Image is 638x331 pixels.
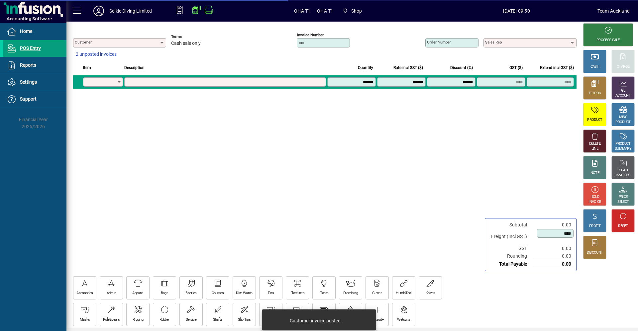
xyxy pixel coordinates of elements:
[3,74,66,91] a: Settings
[589,141,600,146] div: DELETE
[185,291,196,296] div: Booties
[320,291,329,296] div: Floats
[317,6,333,16] span: OHA T1
[212,291,224,296] div: Courses
[616,173,630,178] div: INVOICES
[534,221,574,229] td: 0.00
[161,291,168,296] div: Bags
[290,291,304,296] div: Floatlines
[619,195,628,200] div: PRICE
[171,35,211,39] span: Terms
[587,250,603,255] div: DISCOUNT
[488,252,534,260] td: Rounding
[109,6,152,16] div: Selkie Diving Limited
[268,291,274,296] div: Fins
[396,291,411,296] div: HuntinTool
[615,146,631,151] div: SUMMARY
[80,317,90,322] div: Masks
[132,291,143,296] div: Apparel
[393,64,423,71] span: Rate incl GST ($)
[488,245,534,252] td: GST
[351,6,362,16] span: Shop
[3,23,66,40] a: Home
[488,260,534,268] td: Total Payable
[294,6,310,16] span: OHA T1
[343,291,358,296] div: Freediving
[83,64,91,71] span: Item
[76,51,117,58] span: 2 unposted invoices
[3,91,66,108] a: Support
[171,41,201,46] span: Cash sale only
[397,317,410,322] div: Wetsuits
[589,91,601,96] div: EFTPOS
[588,200,601,205] div: INVOICE
[617,200,629,205] div: SELECT
[596,38,620,43] div: PROCESS SALE
[488,229,534,245] td: Freight (Incl GST)
[615,120,630,125] div: PRODUCT
[75,40,92,44] mat-label: Customer
[534,252,574,260] td: 0.00
[20,62,36,68] span: Reports
[88,5,109,17] button: Profile
[590,64,599,69] div: CASH
[107,291,116,296] div: Admin
[618,224,628,229] div: RESET
[124,64,145,71] span: Description
[540,64,574,71] span: Extend incl GST ($)
[485,40,502,44] mat-label: Sales rep
[617,64,630,69] div: CHARGE
[213,317,223,322] div: Shafts
[371,317,383,322] div: Wetsuit+
[372,291,382,296] div: Gloves
[238,317,251,322] div: Slip Tips
[488,221,534,229] td: Subtotal
[73,48,119,60] button: 2 unposted invoices
[615,93,631,98] div: ACCOUNT
[436,6,597,16] span: [DATE] 09:50
[20,96,37,102] span: Support
[290,317,342,324] div: Customer invoice posted.
[297,33,324,37] mat-label: Invoice number
[76,291,93,296] div: Acessories
[589,224,600,229] div: PROFIT
[20,45,41,51] span: POS Entry
[615,141,630,146] div: PRODUCT
[186,317,196,322] div: Service
[591,146,598,151] div: LINE
[509,64,523,71] span: GST ($)
[534,245,574,252] td: 0.00
[534,260,574,268] td: 0.00
[103,317,120,322] div: PoleSpears
[590,171,599,176] div: NOTE
[597,6,630,16] div: Team Auckland
[617,168,629,173] div: RECALL
[587,118,602,123] div: PRODUCT
[340,5,365,17] span: Shop
[450,64,473,71] span: Discount (%)
[358,64,373,71] span: Quantity
[427,40,451,44] mat-label: Order number
[236,291,252,296] div: Dive Watch
[159,317,170,322] div: Rubber
[619,115,627,120] div: MISC
[590,195,599,200] div: HOLD
[3,57,66,74] a: Reports
[20,79,37,85] span: Settings
[20,29,32,34] span: Home
[426,291,435,296] div: Knives
[621,88,625,93] div: GL
[133,317,143,322] div: Rigging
